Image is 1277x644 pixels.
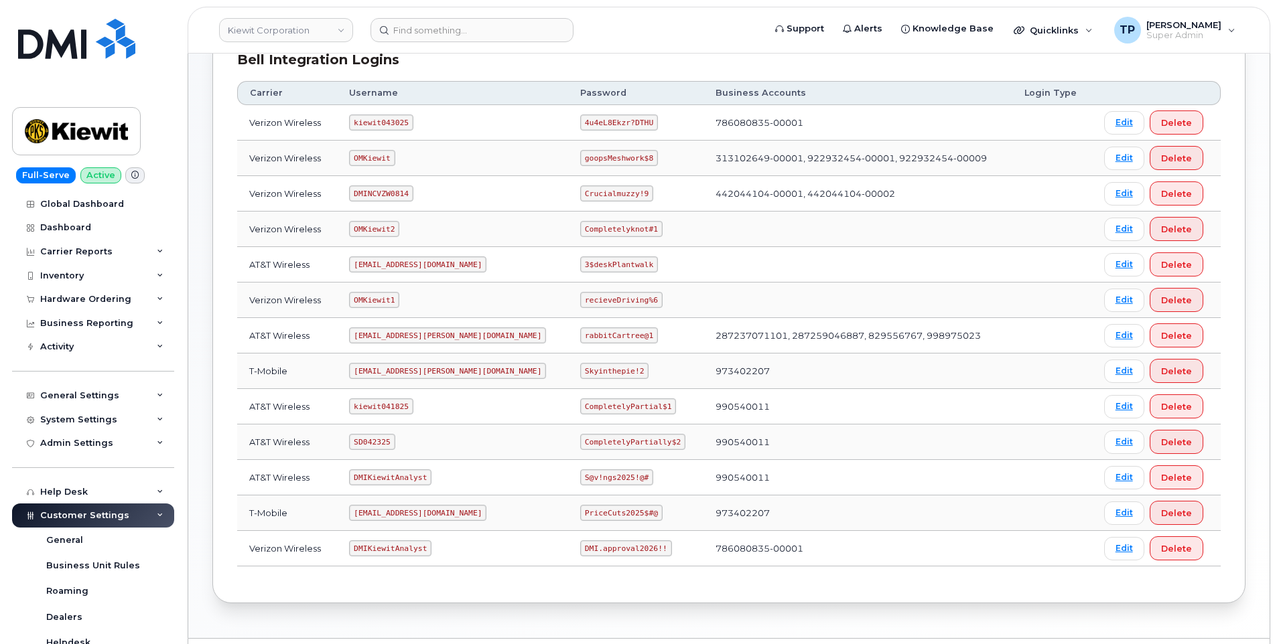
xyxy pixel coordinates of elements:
[580,363,649,379] code: Skyinthepie!2
[1104,537,1144,560] a: Edit
[1150,501,1203,525] button: Delete
[1161,542,1192,555] span: Delete
[580,114,658,131] code: 4u4eL8Ekzr?DTHU
[1150,394,1203,418] button: Delete
[349,185,413,202] code: DMINCVZW0814
[237,460,337,495] td: AT&T Wireless
[349,327,546,343] code: [EMAIL_ADDRESS][PERSON_NAME][DOMAIN_NAME]
[349,505,486,521] code: [EMAIL_ADDRESS][DOMAIN_NAME]
[1161,507,1192,519] span: Delete
[237,353,337,389] td: T-Mobile
[1150,252,1203,276] button: Delete
[568,81,703,105] th: Password
[349,398,413,414] code: kiewit041825
[1004,17,1102,44] div: Quicklinks
[337,81,568,105] th: Username
[1161,471,1192,484] span: Delete
[703,353,1012,389] td: 973402207
[1146,19,1221,30] span: [PERSON_NAME]
[580,398,676,414] code: CompletelyPartial$1
[580,469,653,485] code: S@v!ngs2025!@#
[1104,289,1144,312] a: Edit
[580,540,671,556] code: DMI.approval2026!!
[237,389,337,424] td: AT&T Wireless
[349,363,546,379] code: [EMAIL_ADDRESS][PERSON_NAME][DOMAIN_NAME]
[237,531,337,566] td: Verizon Wireless
[703,176,1012,212] td: 442044104-00001, 442044104-00002
[1105,17,1245,44] div: Tyler Pollock
[580,505,663,521] code: PriceCuts2025$#@
[1161,152,1192,165] span: Delete
[1150,323,1203,347] button: Delete
[1104,395,1144,418] a: Edit
[371,18,574,42] input: Find something...
[1161,436,1192,449] span: Delete
[1161,187,1192,200] span: Delete
[349,221,399,237] code: OMKiewit2
[237,176,337,212] td: Verizon Wireless
[349,469,431,485] code: DMIKiewitAnalyst
[219,18,353,42] a: Kiewit Corporation
[237,283,337,318] td: Verizon Wireless
[1012,81,1092,105] th: Login Type
[237,105,337,141] td: Verizon Wireless
[1104,430,1144,454] a: Edit
[703,495,1012,531] td: 973402207
[854,22,882,35] span: Alerts
[237,212,337,247] td: Verizon Wireless
[237,495,337,531] td: T-Mobile
[1150,359,1203,383] button: Delete
[1120,22,1135,38] span: TP
[1150,430,1203,454] button: Delete
[580,434,685,450] code: CompletelyPartially$2
[1150,181,1203,206] button: Delete
[349,292,399,308] code: OMKiewit1
[349,256,486,272] code: [EMAIL_ADDRESS][DOMAIN_NAME]
[237,81,337,105] th: Carrier
[237,141,337,176] td: Verizon Wireless
[703,141,1012,176] td: 313102649-00001, 922932454-00001, 922932454-00009
[1104,253,1144,276] a: Edit
[703,105,1012,141] td: 786080835-00001
[349,114,413,131] code: kiewit043025
[1104,218,1144,241] a: Edit
[1161,258,1192,271] span: Delete
[833,15,892,42] a: Alerts
[1104,359,1144,383] a: Edit
[1104,466,1144,489] a: Edit
[1104,324,1144,347] a: Edit
[580,256,658,272] code: 3$deskPlantwalk
[580,150,658,166] code: goopsMeshwork$8
[913,22,994,35] span: Knowledge Base
[787,22,824,35] span: Support
[703,424,1012,460] td: 990540011
[1104,182,1144,206] a: Edit
[349,540,431,556] code: DMIKiewitAnalyst
[237,424,337,460] td: AT&T Wireless
[703,389,1012,424] td: 990540011
[1150,288,1203,312] button: Delete
[892,15,1003,42] a: Knowledge Base
[237,318,337,353] td: AT&T Wireless
[1161,329,1192,342] span: Delete
[1030,25,1079,35] span: Quicklinks
[1161,365,1192,378] span: Delete
[1219,586,1267,634] iframe: Messenger Launcher
[349,434,395,450] code: SD042325
[1150,110,1203,135] button: Delete
[1104,501,1144,525] a: Edit
[237,50,1221,70] div: Bell Integration Logins
[1161,116,1192,129] span: Delete
[580,292,663,308] code: recieveDriving%6
[349,150,395,166] code: OMKiewit
[1150,536,1203,560] button: Delete
[1161,294,1192,307] span: Delete
[1150,217,1203,241] button: Delete
[1161,223,1192,236] span: Delete
[1150,465,1203,489] button: Delete
[703,81,1012,105] th: Business Accounts
[1104,147,1144,170] a: Edit
[703,531,1012,566] td: 786080835-00001
[1161,400,1192,413] span: Delete
[703,318,1012,353] td: 287237071101, 287259046887, 829556767, 998975023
